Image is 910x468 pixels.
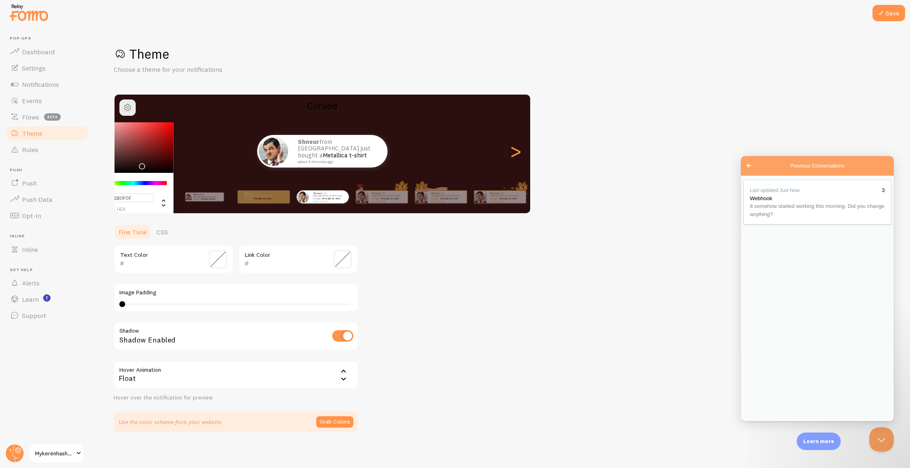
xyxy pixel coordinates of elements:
[356,191,368,203] img: Fomo
[10,168,89,173] span: Push
[201,198,215,200] a: Metallica t-shirt
[797,433,841,450] div: Learn more
[193,192,220,201] p: from [GEOGRAPHIC_DATA] just bought a
[490,192,498,195] strong: Shneur
[3,4,13,14] span: Go back
[431,200,463,202] small: about 4 minutes ago
[5,241,89,258] a: Inline
[5,76,89,93] a: Notifications
[154,193,167,212] div: Change another color definition
[5,208,89,224] a: Opt-In
[10,36,89,41] span: Pop-ups
[22,48,55,56] span: Dashboard
[298,160,377,164] small: about 4 minutes ago
[5,291,89,307] a: Learn
[9,47,143,61] span: It somehow started working this morning. Did you change anything?
[2,24,150,70] section: Previous Conversations
[22,279,40,287] span: Alerts
[119,418,221,426] p: Use the color scheme from your website
[114,224,152,240] a: Fine Tune
[44,113,61,121] span: beta
[298,138,319,146] strong: Shneur
[9,2,49,23] img: fomo-relay-logo-orange.svg
[5,44,89,60] a: Dashboard
[22,179,37,187] span: Push
[141,30,144,38] div: 3
[244,192,277,202] p: from [GEOGRAPHIC_DATA] just bought a
[22,113,39,121] span: Flows
[298,139,379,164] p: from [GEOGRAPHIC_DATA] just bought a
[9,39,31,45] span: Webhook
[22,129,42,137] span: Theme
[152,224,173,240] a: CSS
[35,448,74,458] span: Mykerenhashana
[5,175,89,191] a: Push
[124,122,134,181] div: Previous slide
[5,191,89,208] a: Push Data
[22,97,42,105] span: Events
[244,200,276,202] small: about 4 minutes ago
[119,289,353,296] label: Image Padding
[22,195,53,203] span: Push Data
[22,311,46,320] span: Support
[5,275,89,291] a: Alerts
[114,65,309,74] p: Choose a theme for your notifications
[114,394,358,402] div: Hover over the notification for preview
[5,109,89,125] a: Flows beta
[22,80,59,88] span: Notifications
[115,99,530,112] h2: Curved
[9,31,59,37] span: Last updated Just Now
[500,197,517,200] a: Metallica t-shirt
[5,125,89,141] a: Theme
[431,192,463,202] p: from [GEOGRAPHIC_DATA] just bought a
[5,307,89,324] a: Support
[372,200,403,202] small: about 4 minutes ago
[803,437,834,445] p: Learn more
[474,191,486,203] img: Fomo
[431,192,439,195] strong: Shneur
[5,93,89,109] a: Events
[43,294,51,302] svg: <p>Watch New Feature Tutorials!</p>
[114,46,890,62] h1: Theme
[415,191,427,203] img: Fomo
[297,191,309,203] img: Fomo
[49,6,104,14] span: Previous Conversations
[372,192,380,195] strong: Shneur
[2,24,150,68] a: Last updated Just Now3WebhookIt somehow started working this morning. Did you change anything?
[22,64,46,72] span: Settings
[316,416,353,428] button: Grab Colors
[323,197,340,200] a: Metallica t-shirt
[22,295,39,303] span: Learn
[22,146,38,154] span: Rules
[869,427,894,452] iframe: Help Scout Beacon - Close
[5,60,89,76] a: Settings
[22,245,38,254] span: Inline
[381,197,399,200] a: Metallica t-shirt
[244,192,253,195] strong: Shneur
[313,192,346,202] p: from [GEOGRAPHIC_DATA] just bought a
[29,444,84,463] a: Mykerenhashana
[193,193,201,196] strong: Shneur
[741,156,894,421] iframe: Help Scout Beacon - Live Chat, Contact Form, and Knowledge Base
[372,192,404,202] p: from [GEOGRAPHIC_DATA] just bought a
[185,194,192,200] img: Fomo
[114,322,358,351] div: Shadow Enabled
[114,361,358,389] div: Float
[490,192,522,202] p: from [GEOGRAPHIC_DATA] just bought a
[5,141,89,158] a: Rules
[10,267,89,273] span: Get Help
[82,122,174,216] div: Chrome color picker
[259,137,288,166] img: Fomo
[511,122,520,181] div: Next slide
[313,200,345,202] small: about 4 minutes ago
[10,234,89,239] span: Inline
[22,212,41,220] span: Opt-In
[490,200,522,202] small: about 4 minutes ago
[323,151,367,159] a: Metallica t-shirt
[441,197,458,200] a: Metallica t-shirt
[313,192,322,195] strong: Shneur
[88,207,154,212] span: hex
[254,197,271,200] a: Metallica t-shirt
